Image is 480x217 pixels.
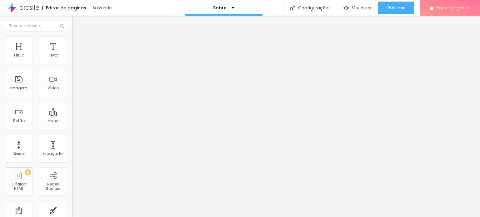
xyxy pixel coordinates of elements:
div: Texto [48,53,58,57]
img: Icone [290,5,295,11]
div: Botão [13,119,25,123]
div: Imagem [10,86,27,90]
input: Buscar elemento [5,20,67,32]
div: Espaçador [42,151,64,156]
div: Salvando... [92,6,164,10]
div: Divisor [12,151,25,156]
div: Título [13,53,24,57]
span: Fazer Upgrade [437,5,471,10]
div: Editor de páginas [42,6,86,10]
p: Sobre [213,6,227,10]
div: Mapa [47,119,59,123]
button: Publicar [378,2,414,14]
div: Vídeo [47,86,59,90]
span: Publicar [387,5,405,10]
div: Redes Sociais [41,182,65,191]
button: Visualizar [337,2,378,14]
span: Visualizar [352,5,372,10]
div: Código HTML [6,182,31,191]
img: Icone [60,24,64,28]
iframe: Editor [72,16,480,217]
img: view-1.svg [343,5,349,11]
